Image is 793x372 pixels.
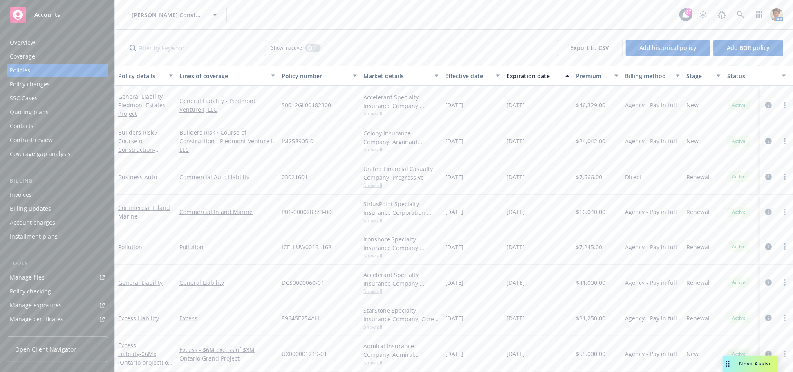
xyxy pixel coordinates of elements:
span: [DATE] [506,314,525,322]
div: Policy changes [10,78,50,91]
div: SiriusPoint Specialty Insurance Corporation, SiriusPoint, Distinguished Programs Group, LLC [363,200,439,217]
a: circleInformation [764,136,773,146]
a: more [780,100,790,110]
a: more [780,277,790,287]
span: Renewal [686,278,710,287]
span: Show all [363,146,439,153]
span: $7,245.00 [576,243,602,251]
a: Switch app [751,7,768,23]
div: Effective date [445,72,491,80]
span: Active [730,350,747,358]
div: Contacts [10,119,34,133]
span: $16,040.00 [576,207,605,216]
a: SSC Cases [7,92,108,105]
span: [DATE] [445,314,464,322]
span: Agency - Pay in full [625,349,677,358]
a: Pollution [179,243,275,251]
a: circleInformation [764,277,773,287]
span: [DATE] [506,101,525,109]
span: Agency - Pay in full [625,314,677,322]
a: General Liability [179,278,275,287]
div: Policies [10,64,30,77]
div: Billing updates [10,202,51,215]
div: Premium [576,72,609,80]
a: Overview [7,36,108,49]
span: Renewal [686,173,710,181]
div: Quoting plans [10,106,49,119]
button: Export to CSV [557,40,623,56]
span: UX000001219-01 [282,349,327,358]
button: [PERSON_NAME] Construction Company [125,7,227,23]
a: General Liability - Piedmont Venture I, LLC [179,97,275,114]
div: Account charges [10,216,55,229]
span: Add BOR policy [727,44,770,52]
button: Lines of coverage [176,66,278,86]
a: Manage claims [7,327,108,340]
a: Excess [179,314,275,322]
a: circleInformation [764,207,773,217]
a: more [780,349,790,359]
a: Report a Bug [714,7,730,23]
a: Contacts [7,119,108,133]
span: DCS0000060-01 [282,278,324,287]
button: Stage [683,66,724,86]
a: Builders Risk / Course of Construction [118,129,170,171]
div: Billing method [625,72,671,80]
span: Active [730,138,747,145]
a: Commercial Auto Liability [179,173,275,181]
span: P01-000028373-00 [282,207,332,216]
span: New [686,349,699,358]
span: Show all [363,323,439,330]
span: [PERSON_NAME] Construction Company [132,11,202,19]
span: Renewal [686,314,710,322]
a: circleInformation [764,172,773,182]
div: Accelerant Specialty Insurance Company, Accelerant, Brown & Riding Insurance Services, Inc. [363,271,439,288]
a: circleInformation [764,313,773,323]
span: New [686,137,699,145]
div: Tools [7,259,108,268]
a: Account charges [7,216,108,229]
span: Show all [363,182,439,189]
button: Premium [573,66,622,86]
span: Show all [363,252,439,259]
a: circleInformation [764,100,773,110]
span: [DATE] [506,173,525,181]
a: Manage exposures [7,299,108,312]
a: Quoting plans [7,106,108,119]
span: Direct [625,173,641,181]
div: Overview [10,36,35,49]
button: Market details [360,66,442,86]
span: Active [730,208,747,216]
span: $55,000.00 [576,349,605,358]
div: United Financial Casualty Company, Progressive [363,165,439,182]
div: Coverage [10,50,35,63]
span: [DATE] [445,207,464,216]
button: Expiration date [503,66,573,86]
div: Stage [686,72,712,80]
span: [DATE] [506,207,525,216]
div: Lines of coverage [179,72,266,80]
img: photo [770,8,783,21]
span: S0012GL00182300 [282,101,331,109]
button: Add historical policy [626,40,710,56]
a: Excess - $6M excess of $3M Ontario Grand Project [179,345,275,363]
span: 89645E254ALI [282,314,319,322]
div: 37 [685,8,692,16]
a: more [780,313,790,323]
span: Show all [363,217,439,224]
div: Manage exposures [10,299,62,312]
span: Open Client Navigator [15,345,76,354]
div: Policy number [282,72,348,80]
a: General Liability [118,279,163,286]
div: Admiral Insurance Company, Admiral Insurance Group ([PERSON_NAME] Corporation), Brown & Riding In... [363,342,439,359]
span: ICELLUW00161168 [282,243,332,251]
span: IM258905-0 [282,137,314,145]
a: Builders Risk / Course of Construction - Piedmont Venture I, LLC [179,128,275,154]
span: [DATE] [506,278,525,287]
span: Show all [363,110,439,117]
span: - Piedmont Estates Project [118,92,166,117]
a: Commercial Inland Marine [118,204,170,220]
a: General Liability [118,92,166,117]
a: Installment plans [7,230,108,243]
button: Policy details [115,66,176,86]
